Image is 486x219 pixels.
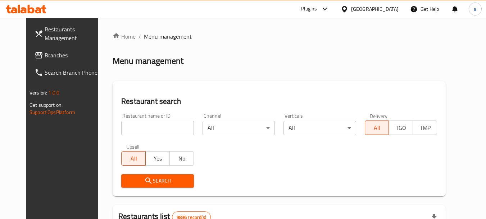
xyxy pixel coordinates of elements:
[29,64,107,81] a: Search Branch Phone
[144,32,192,41] span: Menu management
[45,51,101,60] span: Branches
[283,121,356,135] div: All
[29,21,107,47] a: Restaurants Management
[113,32,136,41] a: Home
[29,100,63,110] span: Get support on:
[368,123,386,133] span: All
[351,5,399,13] div: [GEOGRAPHIC_DATA]
[121,96,437,107] h2: Restaurant search
[29,47,107,64] a: Branches
[389,121,413,135] button: TGO
[392,123,410,133] span: TGO
[138,32,141,41] li: /
[173,153,191,164] span: No
[45,25,101,42] span: Restaurants Management
[124,153,143,164] span: All
[121,151,146,166] button: All
[145,151,170,166] button: Yes
[413,121,437,135] button: TMP
[301,5,317,13] div: Plugins
[48,88,59,97] span: 1.0.0
[121,121,194,135] input: Search for restaurant name or ID..
[127,176,188,185] span: Search
[474,5,476,13] span: a
[45,68,101,77] span: Search Branch Phone
[169,151,194,166] button: No
[113,55,183,67] h2: Menu management
[29,88,47,97] span: Version:
[416,123,434,133] span: TMP
[29,108,75,117] a: Support.OpsPlatform
[113,32,446,41] nav: breadcrumb
[370,113,388,118] label: Delivery
[203,121,275,135] div: All
[149,153,167,164] span: Yes
[121,174,194,188] button: Search
[126,144,140,149] label: Upsell
[365,121,389,135] button: All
